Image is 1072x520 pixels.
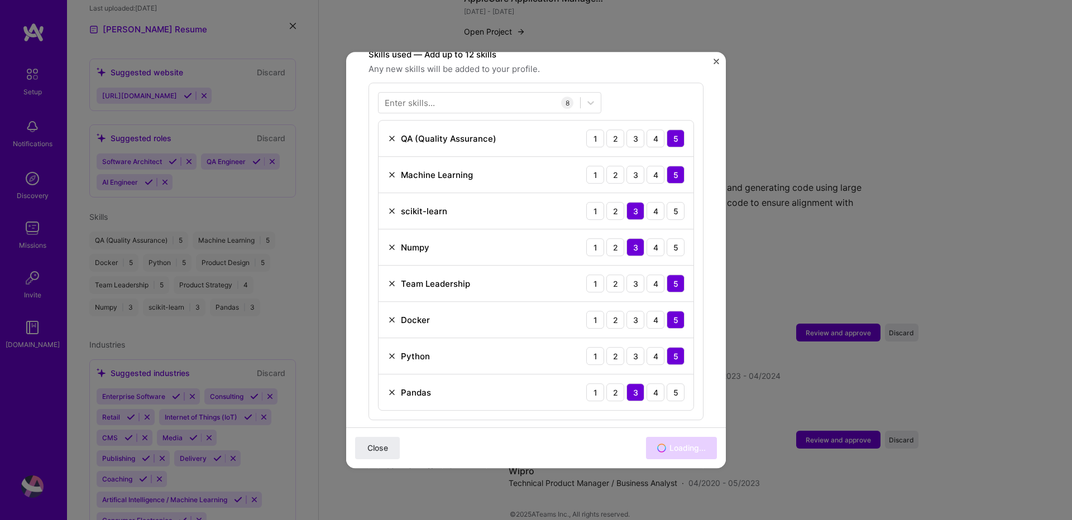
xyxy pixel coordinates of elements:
button: Close [714,59,719,70]
div: 1 [586,311,604,329]
div: 2 [606,311,624,329]
div: 1 [586,238,604,256]
div: 1 [586,275,604,292]
div: 5 [667,311,685,329]
div: 2 [606,129,624,147]
div: 3 [626,238,644,256]
div: Docker [401,314,430,326]
div: 4 [647,347,664,365]
div: 2 [606,166,624,184]
div: Numpy [401,242,429,253]
span: Any new skills will be added to your profile. [368,62,703,76]
div: 2 [606,347,624,365]
img: Remove [387,206,396,215]
div: 2 [606,275,624,292]
div: 5 [667,383,685,401]
div: 4 [647,311,664,329]
div: 2 [606,238,624,256]
div: 4 [647,166,664,184]
img: Remove [387,243,396,252]
div: 3 [626,129,644,147]
div: 5 [667,129,685,147]
button: Close [355,437,400,459]
span: Close [367,442,388,454]
div: 4 [647,238,664,256]
div: 3 [626,347,644,365]
div: 5 [667,166,685,184]
div: 1 [586,347,604,365]
div: 3 [626,383,644,401]
div: 5 [667,202,685,220]
div: Machine Learning [401,169,473,181]
div: Team Leadership [401,278,470,290]
img: Remove [387,315,396,324]
img: Remove [387,352,396,360]
div: 1 [586,383,604,401]
label: Skills used — Add up to 12 skills [368,48,703,61]
div: 2 [606,202,624,220]
div: 8 [561,97,573,109]
div: 3 [626,275,644,292]
div: 4 [647,275,664,292]
div: 4 [647,383,664,401]
img: Remove [387,134,396,143]
div: 3 [626,166,644,184]
div: 3 [626,311,644,329]
div: Enter skills... [385,97,435,109]
div: 4 [647,202,664,220]
div: 5 [667,238,685,256]
div: 5 [667,347,685,365]
div: 1 [586,202,604,220]
img: Remove [387,279,396,288]
div: QA (Quality Assurance) [401,133,496,145]
div: Pandas [401,387,431,398]
div: Python [401,350,430,362]
div: scikit-learn [401,205,447,217]
div: 4 [647,129,664,147]
div: 3 [626,202,644,220]
img: Remove [387,170,396,179]
img: Remove [387,388,396,397]
div: 5 [667,275,685,292]
div: 2 [606,383,624,401]
div: 1 [586,166,604,184]
div: 1 [586,129,604,147]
